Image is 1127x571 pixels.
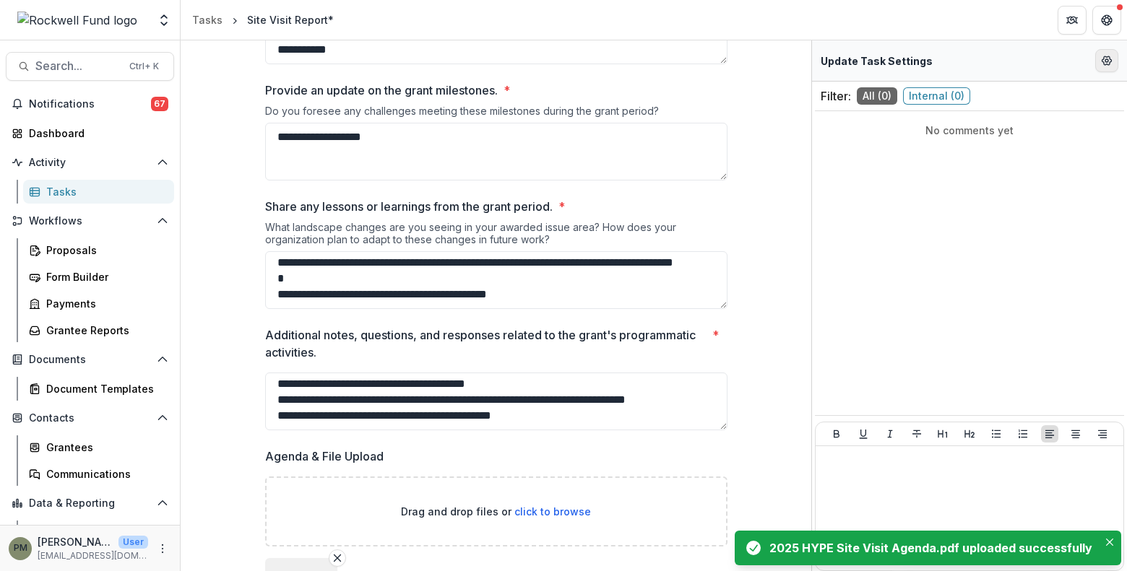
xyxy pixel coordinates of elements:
[6,209,174,232] button: Open Workflows
[821,53,933,69] p: Update Task Settings
[29,126,163,141] div: Dashboard
[401,504,591,519] p: Drag and drop files or
[23,292,174,315] a: Payments
[821,87,851,105] p: Filter:
[6,348,174,371] button: Open Documents
[46,243,163,258] div: Proposals
[29,215,151,227] span: Workflows
[857,87,897,105] span: All ( 0 )
[29,412,151,424] span: Contacts
[6,92,174,115] button: Notifications67
[1092,6,1121,35] button: Get Help
[46,184,163,199] div: Tasks
[46,269,163,284] div: Form Builder
[38,534,113,549] p: [PERSON_NAME][GEOGRAPHIC_DATA]
[23,377,174,401] a: Document Templates
[265,448,384,465] p: Agenda & File Upload
[6,492,174,515] button: Open Data & Reporting
[192,12,223,27] div: Tasks
[934,425,951,443] button: Heading 1
[329,549,346,567] button: Remove File
[6,121,174,145] a: Dashboard
[6,52,174,81] button: Search...
[881,425,899,443] button: Italicize
[821,123,1118,138] p: No comments yet
[988,425,1005,443] button: Bullet List
[154,540,171,557] button: More
[151,97,168,111] span: 67
[46,296,163,311] div: Payments
[186,9,228,30] a: Tasks
[154,6,174,35] button: Open entity switcher
[35,59,121,73] span: Search...
[46,440,163,455] div: Grantees
[23,462,174,486] a: Communications
[855,425,872,443] button: Underline
[903,87,970,105] span: Internal ( 0 )
[514,505,591,518] span: click to browse
[265,82,498,99] p: Provide an update on the grant milestones.
[29,497,151,510] span: Data & Reporting
[46,466,163,481] div: Communications
[126,58,162,74] div: Ctrl + K
[6,406,174,430] button: Open Contacts
[17,12,137,29] img: Rockwell Fund logo
[1067,425,1084,443] button: Align Center
[247,12,334,27] div: Site Visit Report*
[769,539,1092,557] div: 2025 HYPE Site Visit Agenda.pdf uploaded successfully
[23,318,174,342] a: Grantee Reports
[1101,533,1118,551] button: Close
[23,265,174,289] a: Form Builder
[1095,49,1118,72] button: Edit Form Settings
[29,157,151,169] span: Activity
[46,323,163,338] div: Grantee Reports
[23,520,174,544] a: Dashboard
[29,354,151,366] span: Documents
[23,180,174,204] a: Tasks
[186,9,340,30] nav: breadcrumb
[828,425,845,443] button: Bold
[1014,425,1032,443] button: Ordered List
[46,381,163,396] div: Document Templates
[1058,6,1087,35] button: Partners
[961,425,978,443] button: Heading 2
[265,326,707,361] p: Additional notes, questions, and responses related to the grant's programmatic activities.
[118,536,148,549] p: User
[1041,425,1058,443] button: Align Left
[14,544,27,553] div: Patrick Moreno-Covington
[729,525,1127,571] div: Notifications-bottom-right
[1094,425,1111,443] button: Align Right
[23,435,174,459] a: Grantees
[265,221,727,251] div: What landscape changes are you seeing in your awarded issue area? How does your organization plan...
[908,425,925,443] button: Strike
[38,549,148,562] p: [EMAIL_ADDRESS][DOMAIN_NAME]
[23,238,174,262] a: Proposals
[265,198,553,215] p: Share any lessons or learnings from the grant period.
[6,151,174,174] button: Open Activity
[265,105,727,123] div: Do you foresee any challenges meeting these milestones during the grant period?
[29,98,151,110] span: Notifications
